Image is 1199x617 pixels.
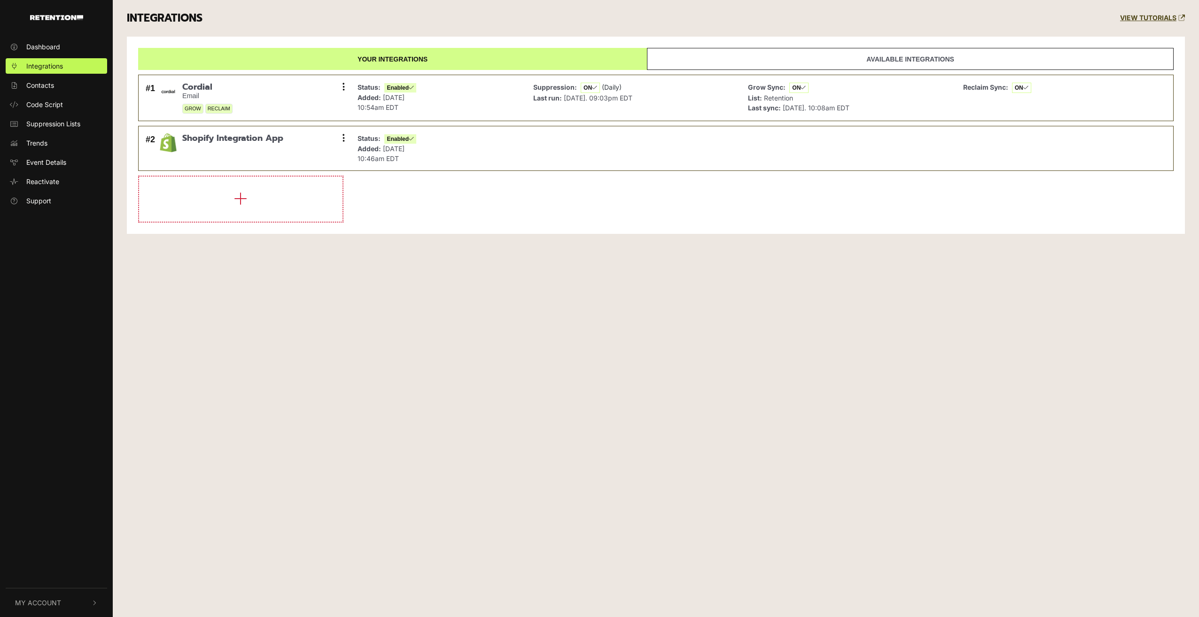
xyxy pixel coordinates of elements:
strong: Added: [358,145,381,153]
a: Code Script [6,97,107,112]
a: Reactivate [6,174,107,189]
span: Enabled [384,134,416,144]
span: Code Script [26,100,63,109]
span: (Daily) [602,83,622,91]
span: Suppression Lists [26,119,80,129]
span: Event Details [26,157,66,167]
strong: Last sync: [748,104,781,112]
span: ON [789,83,809,93]
a: Your integrations [138,48,647,70]
strong: List: [748,94,762,102]
strong: Status: [358,134,381,142]
small: Email [182,92,233,100]
span: [DATE]. 10:08am EDT [783,104,849,112]
span: Shopify Integration App [182,133,283,144]
a: Event Details [6,154,107,170]
span: Reactivate [26,177,59,186]
div: #2 [146,133,155,163]
span: My Account [15,598,61,608]
a: Dashboard [6,39,107,54]
span: RECLAIM [205,104,233,114]
h3: INTEGRATIONS [127,12,202,25]
span: Cordial [182,82,233,93]
strong: Added: [358,93,381,101]
a: Trends [6,135,107,151]
span: GROW [182,104,203,114]
strong: Reclaim Sync: [963,83,1008,91]
a: Contacts [6,77,107,93]
span: Dashboard [26,42,60,52]
img: Shopify Integration App [159,133,178,152]
a: Suppression Lists [6,116,107,131]
span: Support [26,196,51,206]
strong: Suppression: [533,83,577,91]
a: Integrations [6,58,107,74]
span: Retention [764,94,793,102]
span: Contacts [26,80,54,90]
span: Trends [26,138,47,148]
strong: Grow Sync: [748,83,786,91]
span: ON [581,83,600,93]
span: Enabled [384,83,416,93]
a: VIEW TUTORIALS [1120,14,1185,22]
button: My Account [6,588,107,617]
span: Integrations [26,61,63,71]
div: #1 [146,82,155,114]
img: Cordial [159,82,178,101]
strong: Status: [358,83,381,91]
span: [DATE]. 09:03pm EDT [564,94,632,102]
strong: Last run: [533,94,562,102]
a: Available integrations [647,48,1174,70]
span: [DATE] 10:54am EDT [358,93,405,111]
img: Retention.com [30,15,83,20]
span: ON [1012,83,1031,93]
a: Support [6,193,107,208]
